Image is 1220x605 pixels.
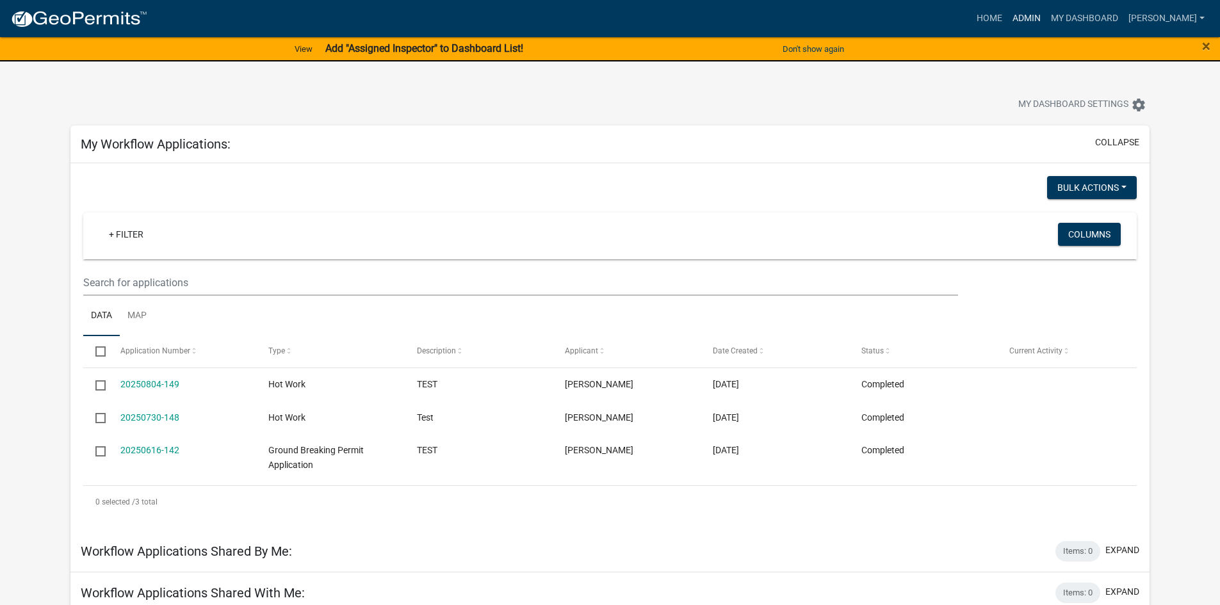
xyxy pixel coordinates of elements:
[565,445,633,455] span: Mathew
[565,379,633,389] span: Mathew
[1009,346,1062,355] span: Current Activity
[83,486,1137,518] div: 3 total
[268,445,364,470] span: Ground Breaking Permit Application
[1008,92,1157,117] button: My Dashboard Settingssettings
[268,379,305,389] span: Hot Work
[997,336,1145,367] datatable-header-cell: Current Activity
[565,412,633,423] span: Mathew
[713,379,739,389] span: 08/04/2025
[325,42,523,54] strong: Add "Assigned Inspector" to Dashboard List!
[701,336,849,367] datatable-header-cell: Date Created
[713,445,739,455] span: 06/16/2025
[972,6,1007,31] a: Home
[1055,583,1100,603] div: Items: 0
[861,412,904,423] span: Completed
[1058,223,1121,246] button: Columns
[289,38,318,60] a: View
[81,136,231,152] h5: My Workflow Applications:
[1105,544,1139,557] button: expand
[70,163,1150,531] div: collapse
[713,346,758,355] span: Date Created
[108,336,256,367] datatable-header-cell: Application Number
[861,445,904,455] span: Completed
[1007,6,1046,31] a: Admin
[120,445,179,455] a: 20250616-142
[404,336,552,367] datatable-header-cell: Description
[99,223,154,246] a: + Filter
[1105,585,1139,599] button: expand
[777,38,849,60] button: Don't show again
[1123,6,1210,31] a: [PERSON_NAME]
[83,270,957,296] input: Search for applications
[268,412,305,423] span: Hot Work
[1046,6,1123,31] a: My Dashboard
[81,585,305,601] h5: Workflow Applications Shared With Me:
[1055,541,1100,561] div: Items: 0
[120,296,154,337] a: Map
[417,379,437,389] span: TEST
[713,412,739,423] span: 07/30/2025
[861,346,884,355] span: Status
[268,346,285,355] span: Type
[1131,97,1146,113] i: settings
[120,379,179,389] a: 20250804-149
[417,445,437,455] span: TEST
[83,296,120,337] a: Data
[120,346,190,355] span: Application Number
[1018,97,1128,113] span: My Dashboard Settings
[417,412,434,423] span: Test
[849,336,997,367] datatable-header-cell: Status
[1202,37,1210,55] span: ×
[95,497,135,506] span: 0 selected /
[81,544,292,559] h5: Workflow Applications Shared By Me:
[553,336,701,367] datatable-header-cell: Applicant
[417,346,456,355] span: Description
[1047,176,1137,199] button: Bulk Actions
[861,379,904,389] span: Completed
[565,346,598,355] span: Applicant
[1095,136,1139,149] button: collapse
[83,336,108,367] datatable-header-cell: Select
[120,412,179,423] a: 20250730-148
[256,336,404,367] datatable-header-cell: Type
[1202,38,1210,54] button: Close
